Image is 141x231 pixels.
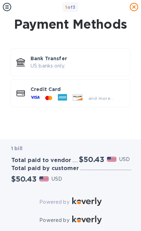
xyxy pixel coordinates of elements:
p: Bank Transfer [31,55,125,62]
p: Powered by [39,198,69,206]
img: Logo [72,216,102,224]
img: USD [39,176,49,181]
p: USD [119,156,130,163]
h1: Payment Methods [9,17,132,31]
b: of 3 [65,5,76,10]
h2: $50.43 [79,155,104,164]
p: US banks only. [31,62,125,70]
span: and more... [88,96,114,101]
h3: Total paid to vendor [11,157,71,164]
h2: $50.43 [11,175,36,183]
img: Logo [72,197,102,206]
h3: Total paid by customer [11,165,79,172]
p: Credit Card [31,86,125,93]
span: 1 [65,5,67,10]
b: 1 bill [11,146,22,151]
img: USD [107,157,116,162]
p: Powered by [39,217,69,224]
p: USD [52,175,62,183]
